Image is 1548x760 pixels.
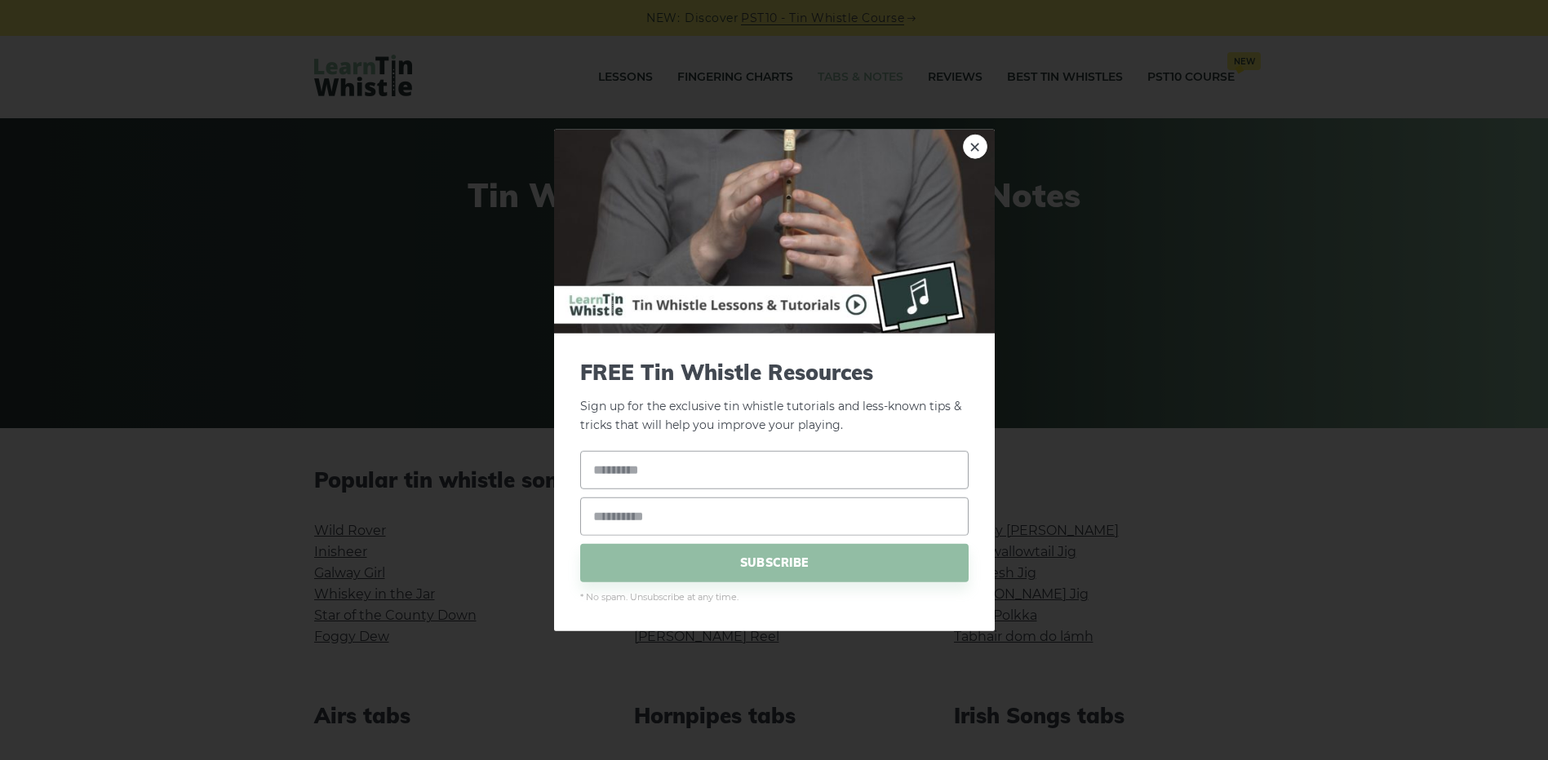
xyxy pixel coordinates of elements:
img: Tin Whistle Buying Guide Preview [554,130,995,334]
span: * No spam. Unsubscribe at any time. [580,590,969,604]
p: Sign up for the exclusive tin whistle tutorials and less-known tips & tricks that will help you i... [580,360,969,435]
a: × [963,135,987,159]
span: FREE Tin Whistle Resources [580,360,969,385]
span: SUBSCRIBE [580,543,969,581]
